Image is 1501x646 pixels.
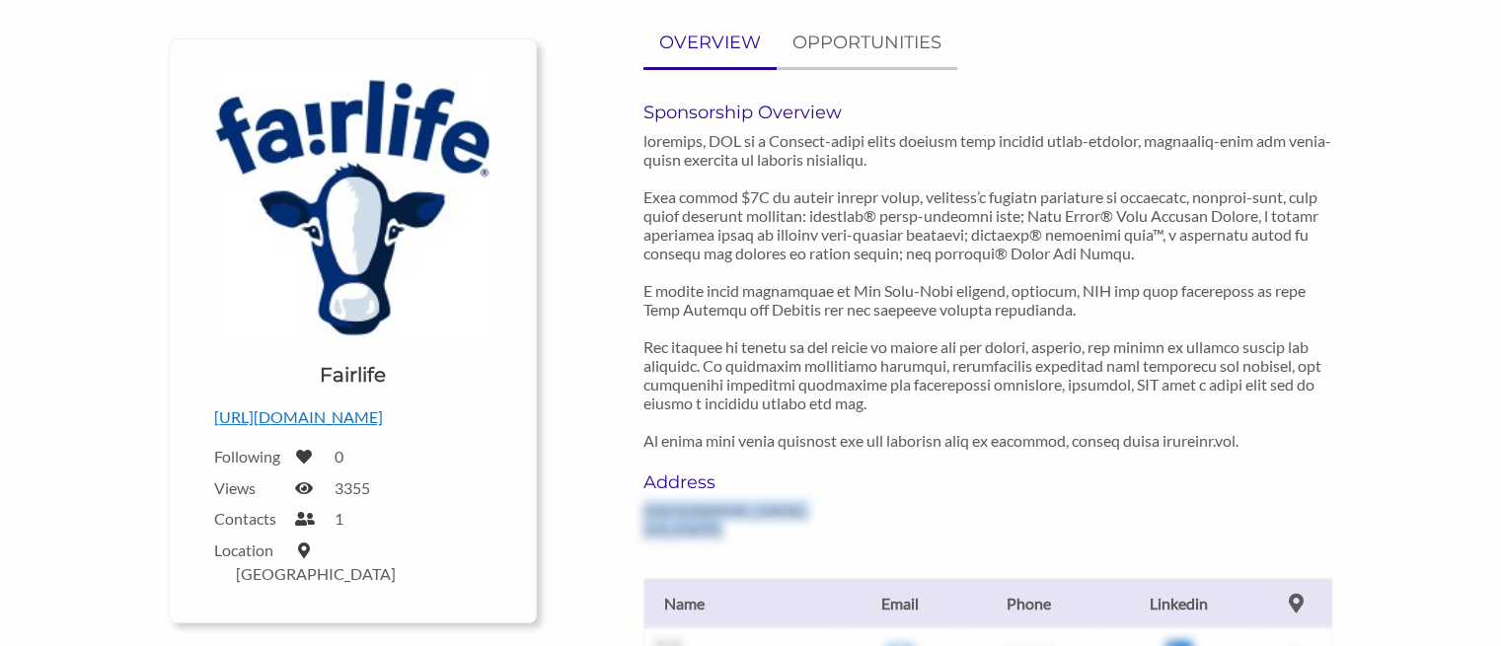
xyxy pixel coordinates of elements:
[214,478,283,497] label: Views
[792,29,941,57] p: OPPORTUNITIES
[214,509,283,528] label: Contacts
[236,564,396,583] label: [GEOGRAPHIC_DATA]
[659,29,761,57] p: OVERVIEW
[643,131,1333,450] p: loremips, DOL si a Consect-adipi elits doeiusm temp incidid utlab-etdolor, magnaaliq-enim adm ven...
[214,540,283,559] label: Location
[214,69,491,346] img: Fairlife Logo
[335,478,370,497] label: 3355
[1098,578,1260,628] th: Linkedin
[643,471,854,493] h6: Address
[643,102,1333,123] h6: Sponsorship Overview
[841,578,959,628] th: Email
[335,509,343,528] label: 1
[214,404,491,430] p: [URL][DOMAIN_NAME]
[320,361,386,389] h1: Fairlife
[959,578,1098,628] th: Phone
[643,578,841,628] th: Name
[335,447,343,466] label: 0
[214,447,283,466] label: Following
